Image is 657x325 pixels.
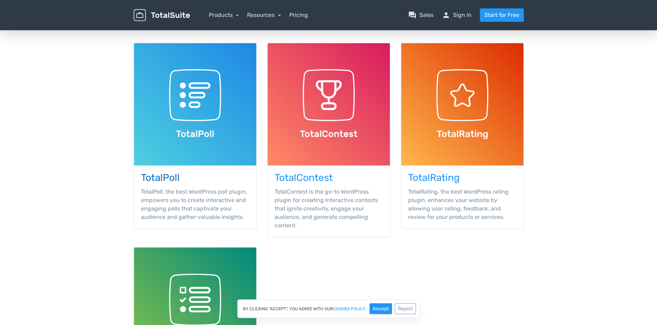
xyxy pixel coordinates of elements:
span: person [442,11,450,19]
img: TotalPoll WordPress Plugin [134,43,256,165]
a: personSign in [442,11,471,19]
h3: TotalRating WordPress Plugin [408,173,516,183]
h3: TotalContest WordPress Plugin [275,173,383,183]
a: TotalContest TotalContest is the go-to WordPress plugin for creating interactive contests that ig... [267,43,390,237]
p: TotalPoll, the best WordPress poll plugin, empowers you to create interactive and engaging polls ... [141,188,249,221]
img: TotalRating WordPress Plugin [401,43,523,165]
a: question_answerSales [408,11,433,19]
p: TotalContest is the go-to WordPress plugin for creating interactive contests that ignite creativi... [275,188,383,230]
div: By clicking "Accept", you agree with our . [237,299,420,318]
a: cookies policy [333,307,366,311]
img: TotalSuite for WordPress [134,9,190,21]
a: TotalRating TotalRating, the best WordPress rating plugin, enhances your website by allowing user... [401,43,524,229]
img: TotalContest WordPress Plugin [268,43,390,165]
button: Reject [395,303,416,314]
a: TotalPoll TotalPoll, the best WordPress poll plugin, empowers you to create interactive and engag... [134,43,257,229]
span: TotalRating, the best WordPress rating plugin, enhances your website by allowing user rating, fee... [408,188,509,220]
button: Accept [369,303,392,314]
h3: TotalPoll WordPress Plugin [141,173,249,183]
a: Pricing [289,11,308,19]
a: Resources [247,12,281,18]
span: question_answer [408,11,417,19]
a: Products [209,12,239,18]
a: Start for Free [480,8,524,22]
